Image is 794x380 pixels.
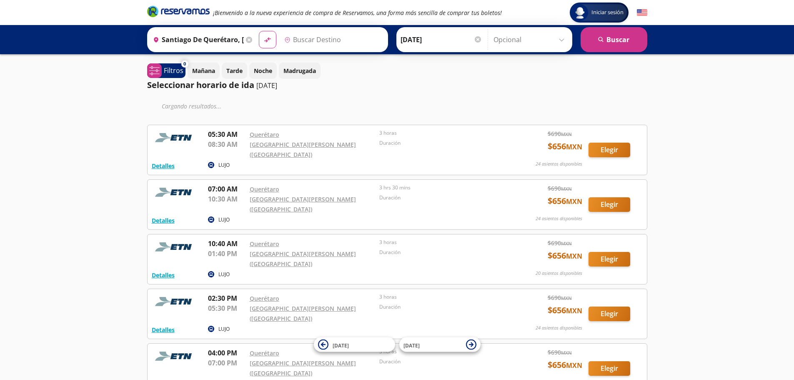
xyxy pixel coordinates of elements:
[218,325,230,333] p: LUJO
[588,8,627,17] span: Iniciar sesión
[379,139,505,147] p: Duración
[152,293,198,310] img: RESERVAMOS
[208,194,245,204] p: 10:30 AM
[208,129,245,139] p: 05:30 AM
[250,131,279,138] a: Querétaro
[536,161,582,168] p: 24 asientos disponibles
[152,271,175,279] button: Detalles
[218,216,230,224] p: LUJO
[536,270,582,277] p: 20 asientos disponibles
[314,337,395,352] button: [DATE]
[637,8,647,18] button: English
[379,239,505,246] p: 3 horas
[213,9,502,17] em: ¡Bienvenido a la nueva experiencia de compra de Reservamos, una forma más sencilla de comprar tus...
[250,195,356,213] a: [GEOGRAPHIC_DATA][PERSON_NAME] ([GEOGRAPHIC_DATA])
[536,325,582,332] p: 24 asientos disponibles
[561,240,572,247] small: MXN
[208,293,245,303] p: 02:30 PM
[548,195,582,207] span: $ 656
[208,358,245,368] p: 07:00 PM
[561,350,572,356] small: MXN
[548,304,582,317] span: $ 656
[589,252,630,267] button: Elegir
[152,325,175,334] button: Detalles
[147,79,254,91] p: Seleccionar horario de ida
[218,161,230,169] p: LUJO
[152,184,198,201] img: RESERVAMOS
[548,239,572,247] span: $ 690
[208,139,245,149] p: 08:30 AM
[379,249,505,256] p: Duración
[379,184,505,191] p: 3 hrs 30 mins
[162,102,221,110] em: Cargando resultados ...
[561,295,572,301] small: MXN
[208,303,245,313] p: 05:30 PM
[188,63,220,79] button: Mañana
[250,359,356,377] a: [GEOGRAPHIC_DATA][PERSON_NAME] ([GEOGRAPHIC_DATA])
[250,294,279,302] a: Querétaro
[401,29,482,50] input: Elegir Fecha
[548,129,572,138] span: $ 690
[379,129,505,137] p: 3 horas
[208,184,245,194] p: 07:00 AM
[208,348,245,358] p: 04:00 PM
[279,63,321,79] button: Madrugada
[566,252,582,261] small: MXN
[250,305,356,322] a: [GEOGRAPHIC_DATA][PERSON_NAME] ([GEOGRAPHIC_DATA])
[379,358,505,365] p: Duración
[379,194,505,201] p: Duración
[250,240,279,248] a: Querétaro
[566,306,582,315] small: MXN
[548,359,582,371] span: $ 656
[399,337,481,352] button: [DATE]
[192,66,215,75] p: Mañana
[548,249,582,262] span: $ 656
[250,185,279,193] a: Querétaro
[561,131,572,137] small: MXN
[152,348,198,365] img: RESERVAMOS
[164,65,183,75] p: Filtros
[152,129,198,146] img: RESERVAMOS
[208,249,245,259] p: 01:40 PM
[152,216,175,225] button: Detalles
[548,140,582,153] span: $ 656
[566,197,582,206] small: MXN
[281,29,383,50] input: Buscar Destino
[589,361,630,376] button: Elegir
[561,186,572,192] small: MXN
[183,60,186,68] span: 0
[249,63,277,79] button: Noche
[379,303,505,311] p: Duración
[250,141,356,159] a: [GEOGRAPHIC_DATA][PERSON_NAME] ([GEOGRAPHIC_DATA])
[548,184,572,193] span: $ 690
[254,66,272,75] p: Noche
[581,27,647,52] button: Buscar
[222,63,247,79] button: Tarde
[147,63,185,78] button: 0Filtros
[566,142,582,151] small: MXN
[493,29,568,50] input: Opcional
[152,161,175,170] button: Detalles
[256,81,277,91] p: [DATE]
[536,215,582,222] p: 24 asientos disponibles
[150,29,244,50] input: Buscar Origen
[152,239,198,255] img: RESERVAMOS
[589,143,630,157] button: Elegir
[548,293,572,302] span: $ 690
[566,361,582,370] small: MXN
[548,348,572,357] span: $ 690
[250,250,356,268] a: [GEOGRAPHIC_DATA][PERSON_NAME] ([GEOGRAPHIC_DATA])
[250,349,279,357] a: Querétaro
[226,66,243,75] p: Tarde
[208,239,245,249] p: 10:40 AM
[333,342,349,349] span: [DATE]
[147,5,210,18] i: Brand Logo
[589,197,630,212] button: Elegir
[283,66,316,75] p: Madrugada
[589,307,630,321] button: Elegir
[147,5,210,20] a: Brand Logo
[403,342,420,349] span: [DATE]
[218,271,230,278] p: LUJO
[379,293,505,301] p: 3 horas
